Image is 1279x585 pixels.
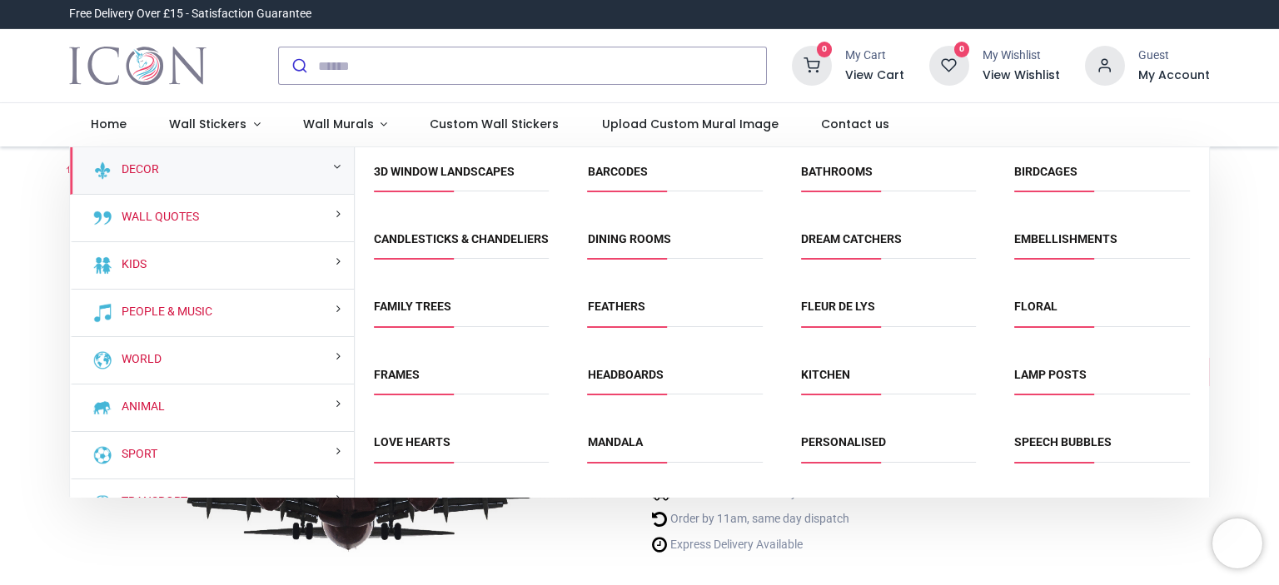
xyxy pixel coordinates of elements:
[374,231,549,259] span: Candlesticks & Chandeliers
[845,47,904,64] div: My Cart
[801,231,976,259] span: Dream Catchers
[92,303,112,323] img: People & Music
[374,165,515,178] a: 3D Window Landscapes
[588,231,763,259] span: Dining Rooms
[92,350,112,370] img: World
[1014,368,1087,381] a: Lamp Posts
[91,116,127,132] span: Home
[1014,367,1189,394] span: Lamp Posts
[147,103,281,146] a: Wall Stickers
[954,42,970,57] sup: 0
[92,208,112,228] img: Wall Quotes
[817,42,833,57] sup: 0
[115,399,165,415] a: Animal
[801,165,873,178] a: Bathrooms
[792,58,832,72] a: 0
[1014,164,1189,191] span: Birdcages
[801,299,976,326] span: Fleur de Lys
[801,300,875,313] a: Fleur de Lys
[92,493,112,513] img: Transport
[69,42,207,89] img: Icon Wall Stickers
[602,116,779,132] span: Upload Custom Mural Image
[374,367,549,394] span: Frames
[115,161,159,178] a: Decor
[983,47,1060,64] div: My Wishlist
[374,232,549,245] a: Candlesticks & Chandeliers
[1138,67,1210,84] a: My Account
[115,493,187,510] a: Transport
[374,368,420,381] a: Frames
[588,299,763,326] span: Feathers
[115,209,199,226] a: Wall Quotes
[983,67,1060,84] a: View Wishlist
[801,367,976,394] span: Kitchen
[860,6,1210,22] iframe: Customer reviews powered by Trustpilot
[821,116,889,132] span: Contact us
[115,351,162,368] a: World
[588,164,763,191] span: Barcodes
[1138,47,1210,64] div: Guest
[374,300,451,313] a: Family Trees
[115,304,212,320] a: People & Music
[652,536,891,553] li: Express Delivery Available
[652,510,891,528] li: Order by 11am, same day dispatch
[1014,299,1189,326] span: Floral
[281,103,409,146] a: Wall Murals
[588,165,648,178] a: Barcodes
[929,58,969,72] a: 0
[92,398,112,418] img: Animal
[430,116,559,132] span: Custom Wall Stickers
[801,435,886,449] a: Personalised
[801,368,850,381] a: Kitchen
[588,367,763,394] span: Headboards
[588,368,664,381] a: Headboards
[1014,165,1077,178] a: Birdcages
[279,47,318,84] button: Submit
[92,255,112,275] img: Kids
[374,434,549,462] span: Love Hearts
[1212,518,1262,568] iframe: Brevo live chat
[588,435,643,449] a: Mandala
[845,67,904,84] a: View Cart
[1014,435,1112,449] a: Speech Bubbles
[1014,434,1189,462] span: Speech Bubbles
[801,434,976,462] span: Personalised
[588,300,645,313] a: Feathers
[588,434,763,462] span: Mandala
[303,116,374,132] span: Wall Murals
[374,435,450,449] a: Love Hearts
[1014,232,1117,245] a: Embellishments
[1014,300,1058,313] a: Floral
[115,446,157,463] a: Sport
[92,445,112,465] img: Sport
[374,299,549,326] span: Family Trees
[801,164,976,191] span: Bathrooms
[92,161,112,181] img: Decor
[69,42,207,89] a: Logo of Icon Wall Stickers
[374,164,549,191] span: 3D Window Landscapes
[169,116,246,132] span: Wall Stickers
[69,6,311,22] div: Free Delivery Over £15 - Satisfaction Guarantee
[115,256,147,273] a: Kids
[1014,231,1189,259] span: Embellishments
[588,232,671,245] a: Dining Rooms
[801,232,902,245] a: Dream Catchers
